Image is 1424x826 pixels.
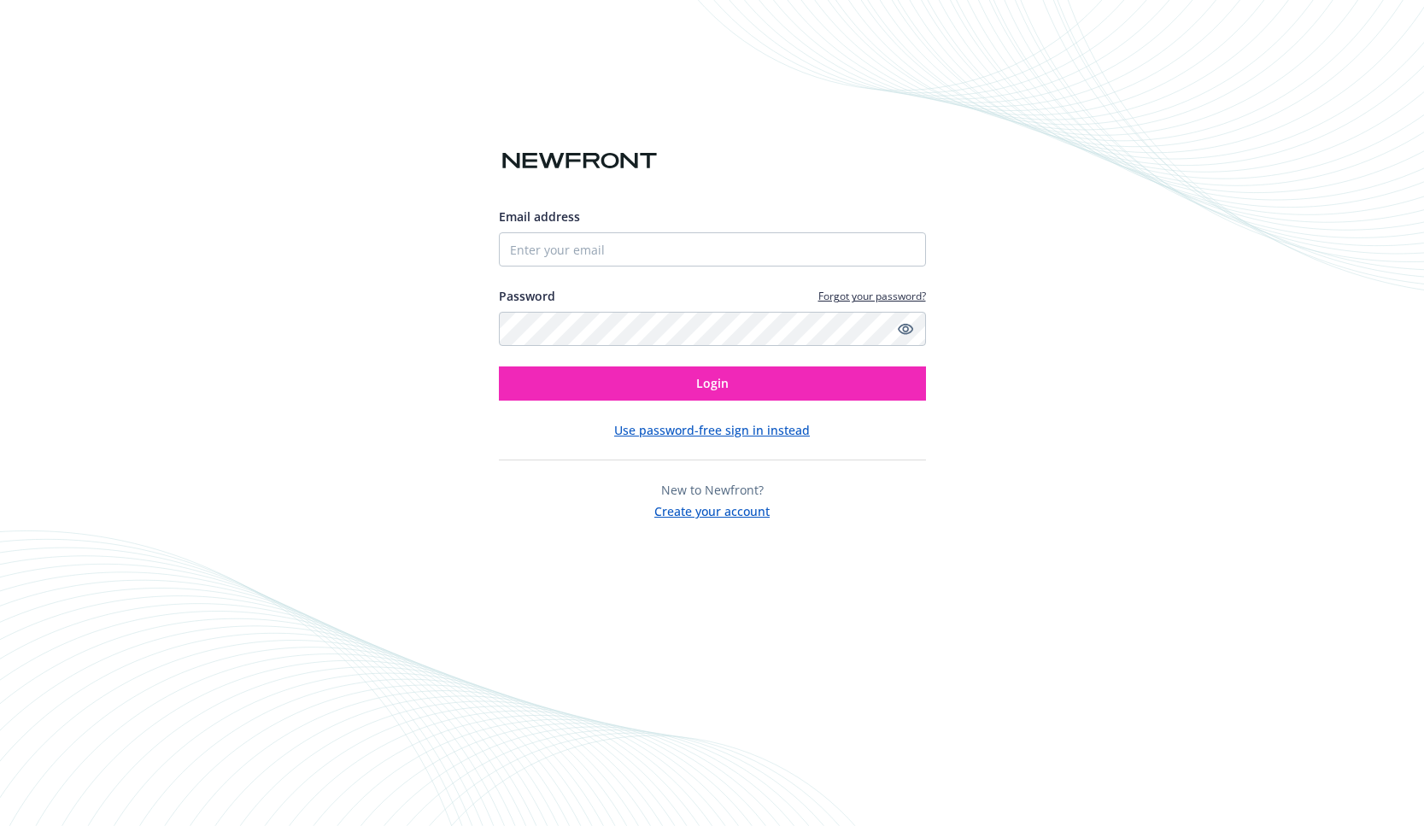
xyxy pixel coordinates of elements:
[818,289,926,303] a: Forgot your password?
[499,208,580,225] span: Email address
[499,146,660,176] img: Newfront logo
[499,366,926,401] button: Login
[499,232,926,267] input: Enter your email
[499,312,926,346] input: Enter your password
[895,319,916,339] a: Show password
[614,421,810,439] button: Use password-free sign in instead
[499,287,555,305] label: Password
[696,375,729,391] span: Login
[661,482,764,498] span: New to Newfront?
[654,499,770,520] button: Create your account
